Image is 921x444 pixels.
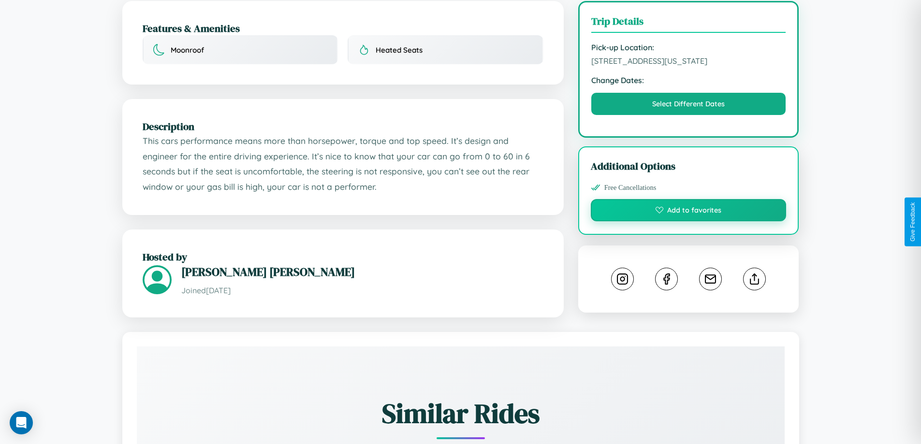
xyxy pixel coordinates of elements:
[376,45,423,55] span: Heated Seats
[591,43,786,52] strong: Pick-up Location:
[181,264,543,280] h3: [PERSON_NAME] [PERSON_NAME]
[143,119,543,133] h2: Description
[909,202,916,242] div: Give Feedback
[143,250,543,264] h2: Hosted by
[591,56,786,66] span: [STREET_ADDRESS][US_STATE]
[171,395,751,432] h2: Similar Rides
[591,75,786,85] strong: Change Dates:
[171,45,204,55] span: Moonroof
[591,14,786,33] h3: Trip Details
[591,199,787,221] button: Add to favorites
[143,133,543,195] p: This cars performance means more than horsepower, torque and top speed. It’s design and engineer ...
[591,159,787,173] h3: Additional Options
[143,21,543,35] h2: Features & Amenities
[181,284,543,298] p: Joined [DATE]
[604,184,657,192] span: Free Cancellations
[10,411,33,434] div: Open Intercom Messenger
[591,93,786,115] button: Select Different Dates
